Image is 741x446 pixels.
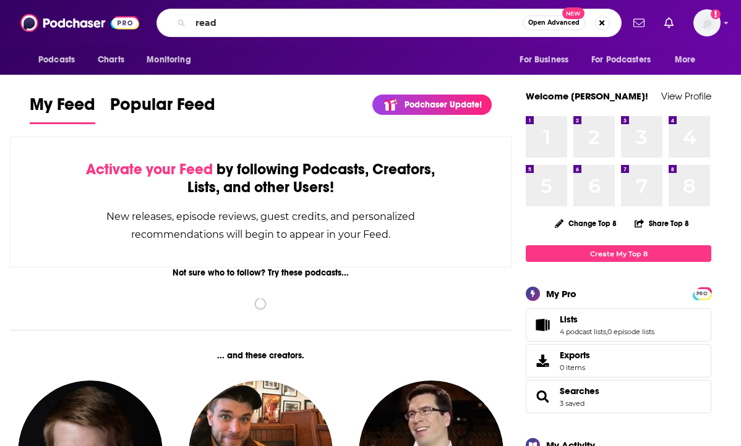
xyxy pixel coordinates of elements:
[591,51,651,69] span: For Podcasters
[30,48,91,72] button: open menu
[72,161,449,196] div: by following Podcasts, Creators, Lists, and other Users!
[530,352,555,369] span: Exports
[628,12,649,33] a: Show notifications dropdown
[10,350,512,361] div: ... and these creators.
[560,314,578,325] span: Lists
[86,160,213,179] span: Activate your Feed
[560,385,599,397] a: Searches
[560,399,585,408] a: 3 saved
[526,344,711,377] a: Exports
[98,51,124,69] span: Charts
[606,327,607,336] span: ,
[546,288,576,300] div: My Pro
[526,380,711,413] span: Searches
[560,350,590,361] span: Exports
[583,48,669,72] button: open menu
[110,94,215,124] a: Popular Feed
[547,216,624,231] button: Change Top 8
[659,12,679,33] a: Show notifications dropdown
[72,208,449,243] div: New releases, episode reviews, guest credits, and personalized recommendations will begin to appe...
[666,48,711,72] button: open menu
[675,51,696,69] span: More
[560,327,606,336] a: 4 podcast lists
[20,11,139,35] img: Podchaser - Follow, Share and Rate Podcasts
[526,308,711,342] span: Lists
[693,9,721,36] img: User Profile
[695,289,709,298] span: PRO
[634,211,690,235] button: Share Top 8
[693,9,721,36] span: Logged in as RiverheadPublicity
[560,363,590,372] span: 0 items
[138,48,207,72] button: open menu
[90,48,132,72] a: Charts
[38,51,75,69] span: Podcasts
[30,94,95,122] span: My Feed
[526,90,648,102] a: Welcome [PERSON_NAME]!
[110,94,215,122] span: Popular Feed
[10,267,512,278] div: Not sure who to follow? Try these podcasts...
[661,90,711,102] a: View Profile
[191,13,523,33] input: Search podcasts, credits, & more...
[147,51,191,69] span: Monitoring
[530,388,555,405] a: Searches
[523,15,585,30] button: Open AdvancedNew
[156,9,622,37] div: Search podcasts, credits, & more...
[711,9,721,19] svg: Add a profile image
[511,48,584,72] button: open menu
[607,327,654,336] a: 0 episode lists
[560,314,654,325] a: Lists
[530,316,555,334] a: Lists
[562,7,585,19] span: New
[405,99,482,110] p: Podchaser Update!
[528,20,580,26] span: Open Advanced
[695,288,709,298] a: PRO
[520,51,568,69] span: For Business
[693,9,721,36] button: Show profile menu
[526,245,711,262] a: Create My Top 8
[30,94,95,124] a: My Feed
